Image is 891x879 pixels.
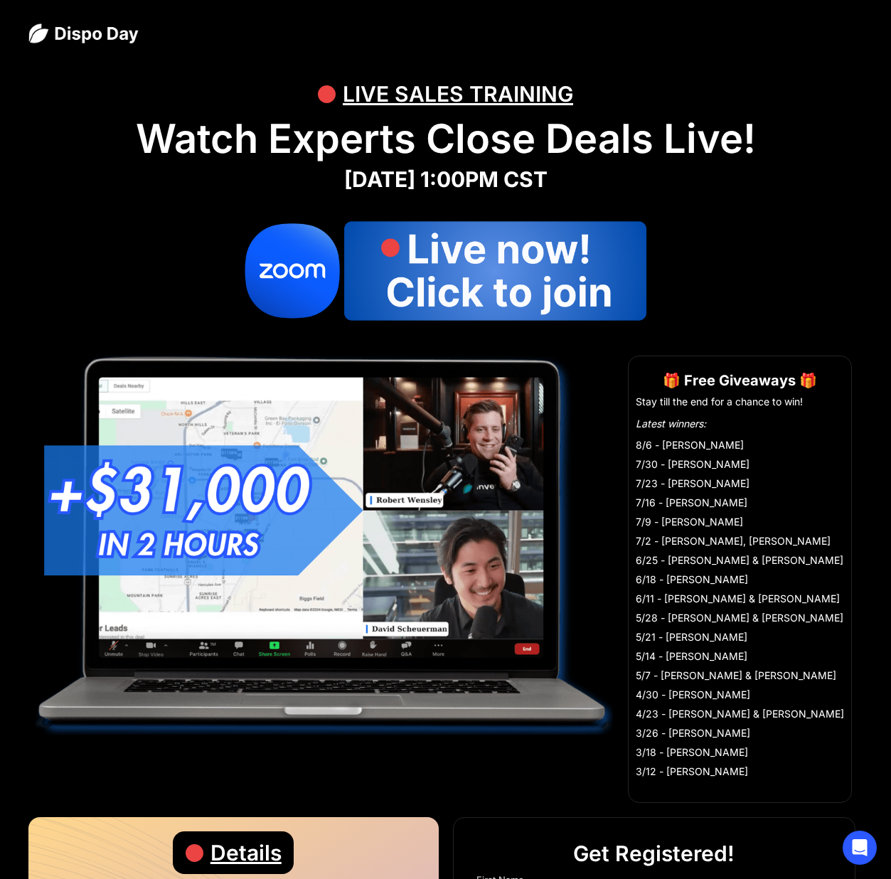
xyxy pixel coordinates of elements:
div: Open Intercom Messenger [843,831,877,865]
em: Latest winners: [636,417,706,430]
h1: Watch Experts Close Deals Live! [28,115,863,163]
li: Stay till the end for a chance to win! [636,395,844,409]
strong: [DATE] 1:00PM CST [344,166,548,192]
div: Details [210,831,282,874]
li: 8/6 - [PERSON_NAME] 7/30 - [PERSON_NAME] 7/23 - [PERSON_NAME] 7/16 - [PERSON_NAME] 7/9 - [PERSON_... [636,435,844,781]
div: Get Registered! [573,832,735,875]
strong: 🎁 Free Giveaways 🎁 [663,372,817,389]
div: LIVE SALES TRAINING [343,73,573,115]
